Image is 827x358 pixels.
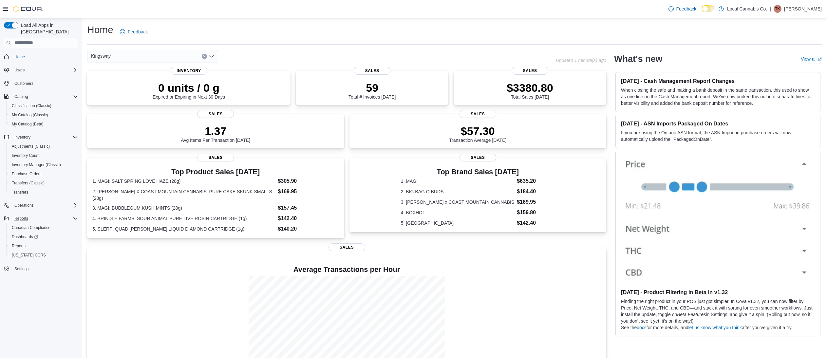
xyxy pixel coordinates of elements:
[14,266,28,272] span: Settings
[92,215,275,222] dt: 4. BRINDLE FARMS: SOUR ANIMAL PURE LIVE ROSIN CARTRIDGE (1g)
[9,142,52,150] a: Adjustments (Classic)
[9,161,64,169] a: Inventory Manager (Classic)
[14,216,28,221] span: Reports
[621,324,815,331] p: See the for more details, and after you’ve given it a try.
[12,215,31,222] button: Reports
[507,81,553,100] div: Total Sales [DATE]
[460,154,496,161] span: Sales
[676,6,696,12] span: Feedback
[1,201,81,210] button: Operations
[7,241,81,251] button: Reports
[12,66,27,74] button: Users
[12,264,78,273] span: Settings
[9,152,78,160] span: Inventory Count
[9,224,78,232] span: Canadian Compliance
[278,188,339,196] dd: $169.95
[1,79,81,88] button: Customers
[348,81,396,94] p: 59
[14,67,25,73] span: Users
[12,180,45,186] span: Transfers (Classic)
[12,144,50,149] span: Adjustments (Classic)
[401,168,555,176] h3: Top Brand Sales [DATE]
[197,154,234,161] span: Sales
[12,103,51,108] span: Classification (Classic)
[13,6,43,12] img: Cova
[92,168,339,176] h3: Top Product Sales [DATE]
[9,111,51,119] a: My Catalog (Classic)
[12,122,44,127] span: My Catalog (Beta)
[9,188,78,196] span: Transfers
[153,81,225,100] div: Expired or Expiring in Next 30 Days
[14,81,33,86] span: Customers
[9,179,47,187] a: Transfers (Classic)
[460,110,496,118] span: Sales
[517,198,554,206] dd: $169.95
[181,124,250,138] p: 1.37
[12,234,38,239] span: Dashboards
[7,251,81,260] button: [US_STATE] CCRS
[12,201,78,209] span: Operations
[9,142,78,150] span: Adjustments (Classic)
[278,177,339,185] dd: $305.90
[12,162,61,167] span: Inventory Manager (Classic)
[621,87,815,106] p: When closing the safe and making a bank deposit in the same transaction, this used to show as one...
[197,110,234,118] span: Sales
[92,226,275,232] dt: 5. SLERP: QUAD [PERSON_NAME] LIQUID DIAMOND CARTRIDGE (1g)
[784,5,822,13] p: [PERSON_NAME]
[637,325,647,330] a: docs
[9,102,54,110] a: Classification (Classic)
[449,124,507,138] p: $57.30
[14,94,28,99] span: Catalog
[9,251,48,259] a: [US_STATE] CCRS
[9,152,42,160] a: Inventory Count
[401,188,514,195] dt: 2. BIG BAG O BUDS
[9,242,78,250] span: Reports
[507,81,553,94] p: $3380.80
[1,92,81,101] button: Catalog
[517,219,554,227] dd: $142.40
[278,204,339,212] dd: $157.45
[7,223,81,232] button: Canadian Compliance
[354,67,390,75] span: Sales
[91,52,111,60] span: Kingsway
[401,209,514,216] dt: 4. BOXHOT
[9,170,78,178] span: Purchase Orders
[7,151,81,160] button: Inventory Count
[702,5,715,12] input: Dark Mode
[7,120,81,129] button: My Catalog (Beta)
[348,81,396,100] div: Total # Invoices [DATE]
[278,225,339,233] dd: $140.20
[1,66,81,75] button: Users
[677,312,706,317] em: Beta Features
[621,129,815,142] p: If you are using the Ontario ASN format, the ASN Import in purchase orders will now automatically...
[92,266,601,273] h4: Average Transactions per Hour
[666,2,699,15] a: Feedback
[614,54,662,64] h2: What's new
[401,178,514,184] dt: 1. MAGI
[12,93,78,101] span: Catalog
[9,242,28,250] a: Reports
[12,112,48,118] span: My Catalog (Classic)
[7,169,81,179] button: Purchase Orders
[12,93,30,101] button: Catalog
[517,188,554,196] dd: $184.40
[688,325,742,330] a: let us know what you think
[117,25,150,38] a: Feedback
[7,232,81,241] a: Dashboards
[12,190,28,195] span: Transfers
[12,171,42,177] span: Purchase Orders
[9,120,78,128] span: My Catalog (Beta)
[12,53,28,61] a: Home
[12,153,40,158] span: Inventory Count
[9,224,53,232] a: Canadian Compliance
[4,49,78,291] nav: Complex example
[12,80,36,87] a: Customers
[329,243,365,251] span: Sales
[9,251,78,259] span: Washington CCRS
[12,133,78,141] span: Inventory
[774,5,781,13] div: Tim Kaye
[14,54,25,60] span: Home
[1,52,81,62] button: Home
[770,5,771,13] p: |
[92,205,275,211] dt: 3. MAGI: BUBBLEGUM KUSH MINTS (28g)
